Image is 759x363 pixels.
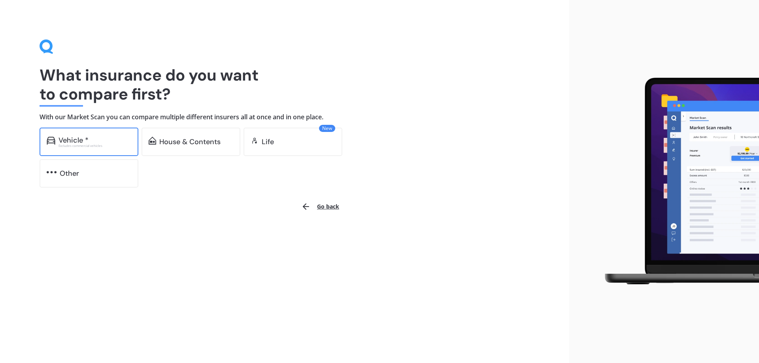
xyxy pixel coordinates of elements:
[262,138,274,146] div: Life
[40,113,530,121] h4: With our Market Scan you can compare multiple different insurers all at once and in one place.
[47,168,57,176] img: other.81dba5aafe580aa69f38.svg
[59,144,131,147] div: Excludes commercial vehicles
[59,136,89,144] div: Vehicle *
[40,66,530,103] h1: What insurance do you want to compare first?
[159,138,221,146] div: House & Contents
[593,73,759,290] img: laptop.webp
[149,137,156,145] img: home-and-contents.b802091223b8502ef2dd.svg
[296,197,344,216] button: Go back
[251,137,259,145] img: life.f720d6a2d7cdcd3ad642.svg
[60,169,79,177] div: Other
[47,137,55,145] img: car.f15378c7a67c060ca3f3.svg
[319,125,335,132] span: New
